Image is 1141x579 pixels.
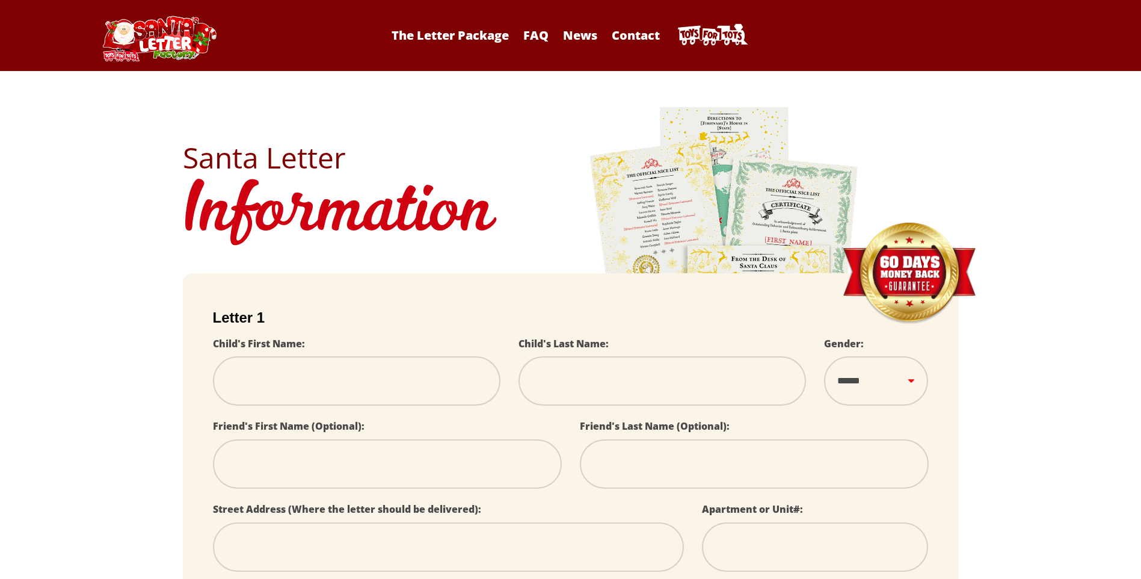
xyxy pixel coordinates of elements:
[183,143,959,172] h2: Santa Letter
[213,503,481,516] label: Street Address (Where the letter should be delivered):
[589,105,860,442] img: letters.png
[606,27,666,43] a: Contact
[580,420,730,433] label: Friend's Last Name (Optional):
[824,337,864,350] label: Gender:
[386,27,515,43] a: The Letter Package
[213,337,305,350] label: Child's First Name:
[213,309,929,326] h2: Letter 1
[183,172,959,255] h1: Information
[99,16,219,61] img: Santa Letter Logo
[518,337,609,350] label: Child's Last Name:
[517,27,555,43] a: FAQ
[702,503,803,516] label: Apartment or Unit#:
[557,27,603,43] a: News
[213,420,364,433] label: Friend's First Name (Optional):
[841,222,977,325] img: Money Back Guarantee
